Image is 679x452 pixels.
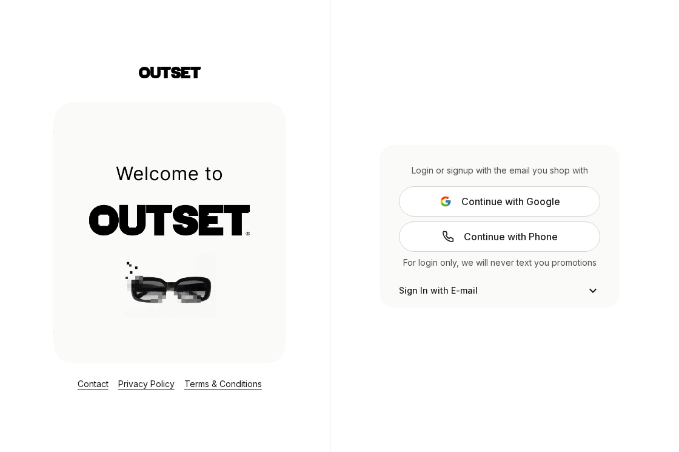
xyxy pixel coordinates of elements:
[184,379,262,389] a: Terms & Conditions
[118,379,175,389] a: Privacy Policy
[78,379,109,389] a: Contact
[399,186,600,217] button: Continue with Google
[399,221,600,252] a: Continue with Phone
[399,283,600,298] button: Sign In with E-mail
[399,257,600,269] div: For login only, we will never text you promotions
[399,164,600,177] div: Login or signup with the email you shop with
[399,285,478,297] span: Sign In with E-mail
[461,194,560,209] span: Continue with Google
[464,229,558,244] span: Continue with Phone
[53,101,286,363] img: Login Layout Image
